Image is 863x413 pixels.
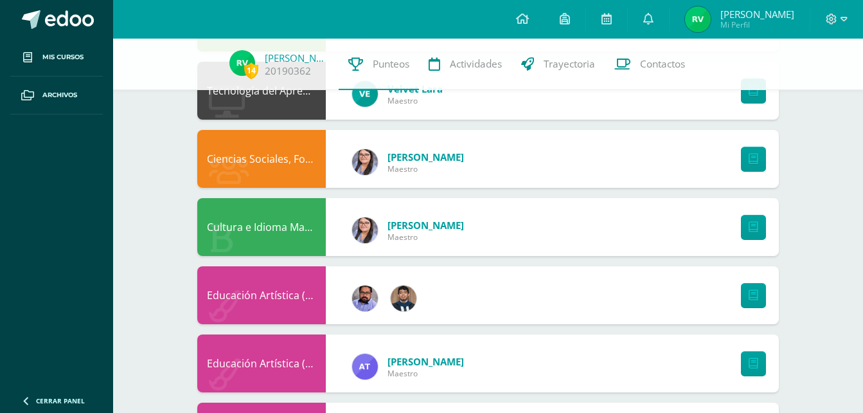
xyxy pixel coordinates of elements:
img: e33c343d1d2d02a322aa9c718978495f.png [685,6,711,32]
span: Maestro [387,95,443,106]
div: Ciencias Sociales, Formación Ciudadana e Interculturalidad [197,130,326,188]
span: Mi Perfil [720,19,794,30]
span: 14 [244,62,258,78]
img: aeabfbe216d4830361551c5f8df01f91.png [352,81,378,107]
a: Punteos [339,39,419,90]
img: 1395cc2228810b8e70f48ddc66b3ae79.png [391,286,416,311]
span: Punteos [373,57,409,71]
img: fe2f5d220dae08f5bb59c8e1ae6aeac3.png [352,286,378,311]
a: Trayectoria [512,39,605,90]
img: e0d417c472ee790ef5578283e3430836.png [352,354,378,380]
span: [PERSON_NAME] [720,8,794,21]
img: 17db063816693a26b2c8d26fdd0faec0.png [352,149,378,175]
a: Mis cursos [10,39,103,77]
div: Educación Artística (Artes Visuales) [197,335,326,392]
span: [PERSON_NAME] [387,151,464,163]
span: [PERSON_NAME] [387,219,464,232]
a: Contactos [605,39,695,90]
a: [PERSON_NAME] [265,51,329,64]
a: Archivos [10,77,103,115]
span: Maestro [387,163,464,174]
img: 17db063816693a26b2c8d26fdd0faec0.png [352,217,378,243]
span: Maestro [387,232,464,243]
span: Trayectoria [544,57,595,71]
span: Maestro [387,368,464,379]
div: Educación Artística (Educación Musical) [197,266,326,324]
a: 20190362 [265,64,311,78]
span: Actividades [450,57,502,71]
span: Archivos [42,90,77,100]
span: Contactos [640,57,685,71]
a: Actividades [419,39,512,90]
span: Cerrar panel [36,396,85,405]
div: Cultura e Idioma Maya, Garífuna o Xinca [197,198,326,256]
div: Tecnología del Aprendizaje y la Comunicación [197,62,326,120]
img: e33c343d1d2d02a322aa9c718978495f.png [229,50,255,76]
span: Mis cursos [42,52,84,62]
span: [PERSON_NAME] [387,355,464,368]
